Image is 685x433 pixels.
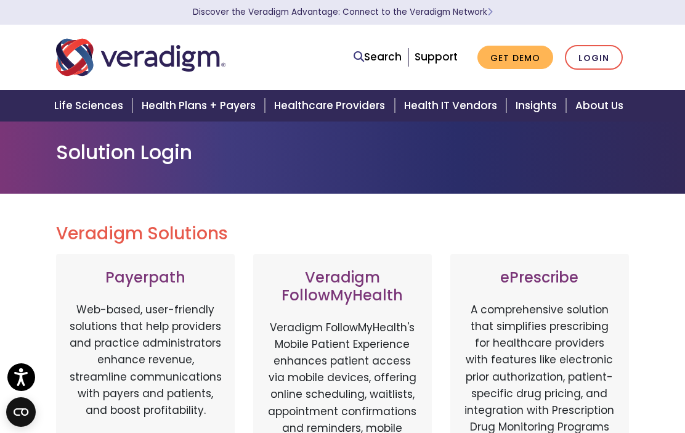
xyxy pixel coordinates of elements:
a: Health Plans + Payers [134,90,267,122]
span: Learn More [487,6,493,18]
h3: Veradigm FollowMyHealth [265,269,420,305]
a: Support [415,49,458,64]
iframe: Drift Chat Widget [448,344,670,418]
a: Get Demo [477,46,553,70]
a: Health IT Vendors [397,90,508,122]
a: Login [565,45,623,70]
a: Healthcare Providers [267,90,396,122]
h1: Solution Login [56,141,629,164]
h3: ePrescribe [463,269,617,287]
a: About Us [568,90,638,122]
a: Insights [508,90,568,122]
button: Open CMP widget [6,397,36,427]
img: Veradigm logo [56,37,225,78]
a: Search [354,49,402,65]
a: Life Sciences [47,90,134,122]
a: Discover the Veradigm Advantage: Connect to the Veradigm NetworkLearn More [193,6,493,18]
h2: Veradigm Solutions [56,223,629,244]
h3: Payerpath [68,269,222,287]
